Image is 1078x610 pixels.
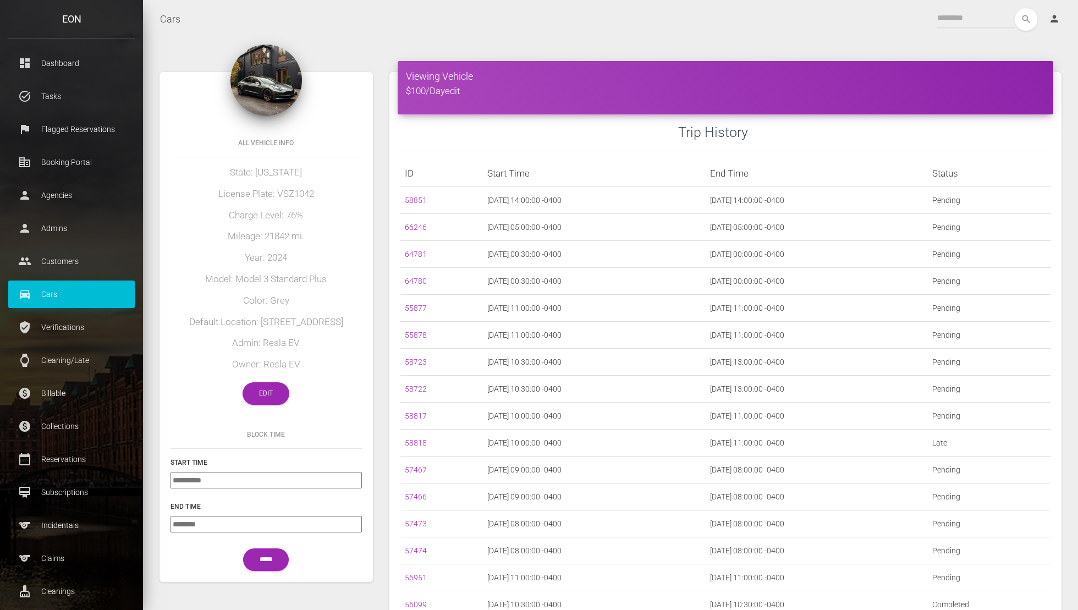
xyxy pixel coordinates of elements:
[405,546,427,555] a: 57474
[170,430,362,439] h6: Block Time
[8,446,135,473] a: calendar_today Reservations
[928,564,1050,591] td: Pending
[16,55,127,72] p: Dashboard
[170,294,362,307] h5: Color: Grey
[928,322,1050,349] td: Pending
[706,214,928,241] td: [DATE] 05:00:00 -0400
[170,316,362,329] h5: Default Location: [STREET_ADDRESS]
[16,121,127,138] p: Flagged Reservations
[16,385,127,402] p: Billable
[170,358,362,371] h5: Owner: Resla EV
[16,154,127,171] p: Booking Portal
[706,160,928,187] th: End Time
[678,123,1050,142] h3: Trip History
[8,182,135,209] a: person Agencies
[16,88,127,105] p: Tasks
[400,160,483,187] th: ID
[483,376,706,403] td: [DATE] 10:30:00 -0400
[928,403,1050,430] td: Pending
[16,550,127,567] p: Claims
[8,116,135,143] a: flag Flagged Reservations
[16,517,127,534] p: Incidentals
[483,214,706,241] td: [DATE] 05:00:00 -0400
[928,430,1050,457] td: Late
[8,248,135,275] a: people Customers
[706,376,928,403] td: [DATE] 13:00:00 -0400
[483,160,706,187] th: Start Time
[8,314,135,341] a: verified_user Verifications
[405,411,427,420] a: 58817
[406,69,1046,83] h4: Viewing Vehicle
[170,458,362,468] h6: Start Time
[16,319,127,336] p: Verifications
[8,512,135,539] a: sports Incidentals
[405,519,427,528] a: 57473
[170,251,362,265] h5: Year: 2024
[483,457,706,483] td: [DATE] 09:00:00 -0400
[8,545,135,572] a: sports Claims
[706,430,928,457] td: [DATE] 11:00:00 -0400
[483,430,706,457] td: [DATE] 10:00:00 -0400
[1015,8,1037,31] button: search
[405,250,427,259] a: 64781
[405,304,427,312] a: 55877
[928,268,1050,295] td: Pending
[16,253,127,270] p: Customers
[8,380,135,407] a: paid Billable
[483,322,706,349] td: [DATE] 11:00:00 -0400
[483,537,706,564] td: [DATE] 08:00:00 -0400
[706,187,928,214] td: [DATE] 14:00:00 -0400
[405,331,427,339] a: 55878
[706,564,928,591] td: [DATE] 11:00:00 -0400
[230,45,302,116] img: 1.webp
[706,241,928,268] td: [DATE] 00:00:00 -0400
[170,209,362,222] h5: Charge Level: 76%
[243,382,289,405] a: Edit
[170,502,362,512] h6: End Time
[8,215,135,242] a: person Admins
[928,241,1050,268] td: Pending
[170,166,362,179] h5: State: [US_STATE]
[16,583,127,600] p: Cleanings
[928,187,1050,214] td: Pending
[483,241,706,268] td: [DATE] 00:30:00 -0400
[16,187,127,204] p: Agencies
[928,483,1050,510] td: Pending
[405,223,427,232] a: 66246
[483,187,706,214] td: [DATE] 14:00:00 -0400
[170,273,362,286] h5: Model: Model 3 Standard Plus
[706,537,928,564] td: [DATE] 08:00:00 -0400
[8,413,135,440] a: paid Collections
[16,451,127,468] p: Reservations
[405,277,427,285] a: 64780
[483,403,706,430] td: [DATE] 10:00:00 -0400
[170,337,362,350] h5: Admin: Resla EV
[445,85,460,96] a: edit
[16,220,127,237] p: Admins
[8,50,135,77] a: dashboard Dashboard
[928,214,1050,241] td: Pending
[928,537,1050,564] td: Pending
[706,403,928,430] td: [DATE] 11:00:00 -0400
[8,347,135,374] a: watch Cleaning/Late
[16,418,127,435] p: Collections
[483,295,706,322] td: [DATE] 11:00:00 -0400
[928,457,1050,483] td: Pending
[928,376,1050,403] td: Pending
[405,492,427,501] a: 57466
[483,483,706,510] td: [DATE] 09:00:00 -0400
[483,564,706,591] td: [DATE] 11:00:00 -0400
[8,479,135,506] a: card_membership Subscriptions
[8,83,135,110] a: task_alt Tasks
[405,358,427,366] a: 58723
[170,188,362,201] h5: License Plate: VSZ1042
[706,483,928,510] td: [DATE] 08:00:00 -0400
[483,268,706,295] td: [DATE] 00:30:00 -0400
[1049,13,1060,24] i: person
[16,484,127,501] p: Subscriptions
[8,281,135,308] a: drive_eta Cars
[8,578,135,605] a: cleaning_services Cleanings
[16,352,127,369] p: Cleaning/Late
[706,457,928,483] td: [DATE] 08:00:00 -0400
[706,510,928,537] td: [DATE] 08:00:00 -0400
